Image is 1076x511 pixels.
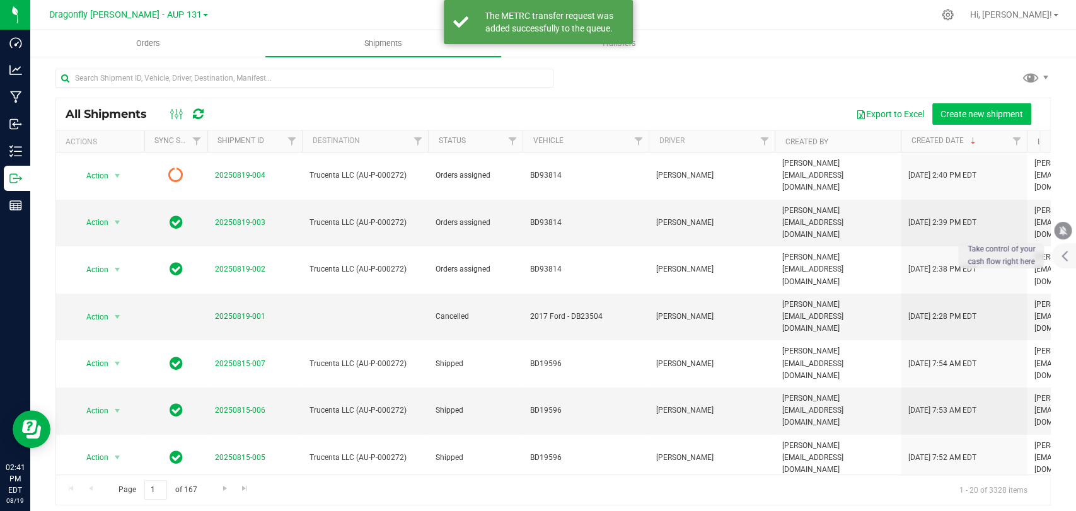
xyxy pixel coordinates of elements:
th: Destination [302,130,428,152]
a: 20250819-004 [215,171,265,180]
span: [PERSON_NAME][EMAIL_ADDRESS][DOMAIN_NAME] [782,158,893,194]
span: [DATE] 7:54 AM EDT [908,358,976,370]
a: 20250819-002 [215,265,265,273]
span: Trucenta LLC (AU-P-000272) [309,169,420,181]
span: Trucenta LLC (AU-P-000272) [309,452,420,464]
span: select [110,449,125,466]
span: Trucenta LLC (AU-P-000272) [309,217,420,229]
span: [PERSON_NAME][EMAIL_ADDRESS][DOMAIN_NAME] [782,251,893,288]
span: Shipped [436,452,515,464]
span: BD93814 [530,217,641,229]
span: select [110,355,125,372]
a: Created Date [911,136,978,145]
span: Action [75,402,109,420]
span: Shipped [436,358,515,370]
span: Trucenta LLC (AU-P-000272) [309,358,420,370]
span: [PERSON_NAME][EMAIL_ADDRESS][DOMAIN_NAME] [782,345,893,382]
span: Shipments [347,38,419,49]
span: 2017 Ford - DB23504 [530,311,641,323]
span: In Sync [170,355,183,372]
span: Orders assigned [436,169,515,181]
a: Shipments [265,30,500,57]
a: Filter [281,130,302,152]
span: [PERSON_NAME][EMAIL_ADDRESS][DOMAIN_NAME] [782,440,893,476]
span: [PERSON_NAME] [656,452,767,464]
span: Orders assigned [436,263,515,275]
a: Filter [407,130,428,152]
div: Manage settings [940,9,956,21]
a: Filter [187,130,207,152]
span: [DATE] 7:52 AM EDT [908,452,976,464]
button: Export to Excel [848,103,932,125]
span: BD19596 [530,405,641,416]
a: 20250815-006 [215,406,265,415]
p: 02:41 PM EDT [6,462,25,496]
a: 20250815-005 [215,453,265,462]
span: Action [75,214,109,231]
a: Shipment ID [217,136,264,145]
span: [DATE] 2:28 PM EDT [908,311,976,323]
input: 1 [144,480,167,500]
span: [PERSON_NAME][EMAIL_ADDRESS][DOMAIN_NAME] [782,299,893,335]
span: Page of 167 [108,480,207,500]
inline-svg: Dashboard [9,37,22,49]
span: [PERSON_NAME] [656,358,767,370]
span: Pending Sync [168,166,183,184]
span: select [110,402,125,420]
span: In Sync [170,449,183,466]
span: BD19596 [530,358,641,370]
a: Vehicle [533,136,563,145]
span: Cancelled [436,311,515,323]
span: All Shipments [66,107,159,121]
a: Orders [30,30,265,57]
span: [DATE] 2:39 PM EDT [908,217,976,229]
button: Create new shipment [932,103,1031,125]
span: Action [75,355,109,372]
p: 08/19 [6,496,25,505]
span: [PERSON_NAME] [656,169,767,181]
a: Status [438,136,465,145]
span: Trucenta LLC (AU-P-000272) [309,263,420,275]
span: [DATE] 7:53 AM EDT [908,405,976,416]
span: 1 - 20 of 3328 items [949,480,1038,499]
span: In Sync [170,260,183,278]
span: BD93814 [530,263,641,275]
span: select [110,261,125,278]
a: Filter [502,130,523,152]
span: In Sync [170,214,183,231]
span: [PERSON_NAME] [656,263,767,275]
span: [PERSON_NAME] [656,217,767,229]
span: [PERSON_NAME] [656,405,767,416]
a: Filter [628,130,649,152]
span: BD93814 [530,169,641,181]
inline-svg: Inbound [9,118,22,130]
inline-svg: Inventory [9,145,22,158]
a: 20250815-007 [215,359,265,368]
a: Filter [754,130,775,152]
span: Orders [119,38,177,49]
span: In Sync [170,401,183,419]
span: Shipped [436,405,515,416]
a: 20250819-003 [215,218,265,227]
span: [PERSON_NAME][EMAIL_ADDRESS][DOMAIN_NAME] [782,205,893,241]
span: [PERSON_NAME][EMAIL_ADDRESS][DOMAIN_NAME] [782,393,893,429]
input: Search Shipment ID, Vehicle, Driver, Destination, Manifest... [55,69,553,88]
th: Driver [649,130,775,152]
a: Created By [785,137,828,146]
span: Dragonfly [PERSON_NAME] - AUP 131 [49,9,202,20]
a: Filter [1006,130,1027,152]
iframe: Resource center [13,410,50,448]
span: select [110,167,125,185]
span: Action [75,167,109,185]
span: select [110,214,125,231]
inline-svg: Manufacturing [9,91,22,103]
a: Sync Status [154,136,203,145]
span: Trucenta LLC (AU-P-000272) [309,405,420,416]
a: 20250819-001 [215,312,265,321]
span: [PERSON_NAME] [656,311,767,323]
span: [DATE] 2:38 PM EDT [908,263,976,275]
inline-svg: Reports [9,199,22,212]
inline-svg: Analytics [9,64,22,76]
a: Go to the last page [236,480,254,497]
div: The METRC transfer request was added successfully to the queue. [475,9,623,35]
